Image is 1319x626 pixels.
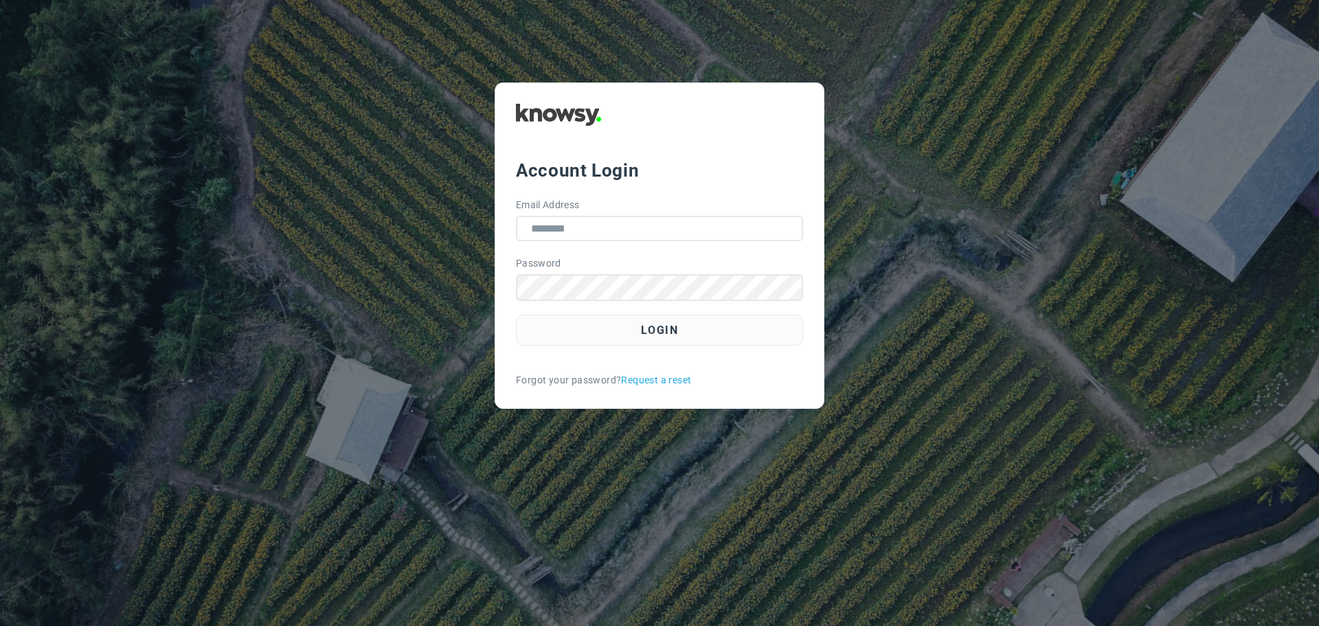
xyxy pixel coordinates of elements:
[516,158,803,183] div: Account Login
[516,256,561,271] label: Password
[516,315,803,346] button: Login
[621,373,691,388] a: Request a reset
[516,373,803,388] div: Forgot your password?
[516,198,580,212] label: Email Address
